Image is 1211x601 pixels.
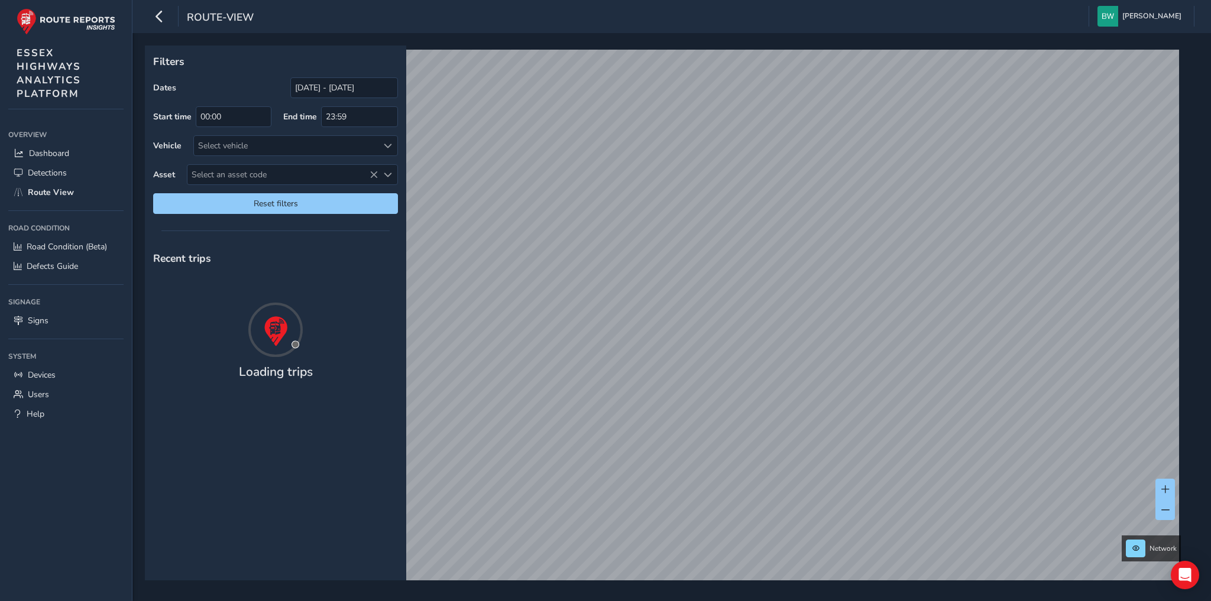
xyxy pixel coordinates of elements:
[8,404,124,424] a: Help
[8,311,124,330] a: Signs
[378,165,397,184] div: Select an asset code
[8,347,124,365] div: System
[28,389,49,400] span: Users
[162,198,389,209] span: Reset filters
[153,54,398,69] p: Filters
[153,169,175,180] label: Asset
[283,111,317,122] label: End time
[1097,6,1118,27] img: diamond-layout
[8,256,124,276] a: Defects Guide
[8,144,124,163] a: Dashboard
[8,183,124,202] a: Route View
[28,187,74,198] span: Route View
[8,365,124,385] a: Devices
[153,82,176,93] label: Dates
[8,385,124,404] a: Users
[187,165,378,184] span: Select an asset code
[194,136,378,155] div: Select vehicle
[28,369,56,381] span: Devices
[29,148,69,159] span: Dashboard
[1171,561,1199,589] div: Open Intercom Messenger
[17,46,81,100] span: ESSEX HIGHWAYS ANALYTICS PLATFORM
[27,241,107,252] span: Road Condition (Beta)
[153,251,211,265] span: Recent trips
[27,261,78,272] span: Defects Guide
[239,365,313,379] h4: Loading trips
[149,50,1179,594] canvas: Map
[1122,6,1181,27] span: [PERSON_NAME]
[153,193,398,214] button: Reset filters
[28,315,48,326] span: Signs
[8,126,124,144] div: Overview
[8,237,124,256] a: Road Condition (Beta)
[27,408,44,420] span: Help
[1150,544,1177,553] span: Network
[153,111,192,122] label: Start time
[8,163,124,183] a: Detections
[8,293,124,311] div: Signage
[8,219,124,237] div: Road Condition
[17,8,115,35] img: rr logo
[187,10,254,27] span: route-view
[153,140,182,151] label: Vehicle
[28,167,67,178] span: Detections
[1097,6,1186,27] button: [PERSON_NAME]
